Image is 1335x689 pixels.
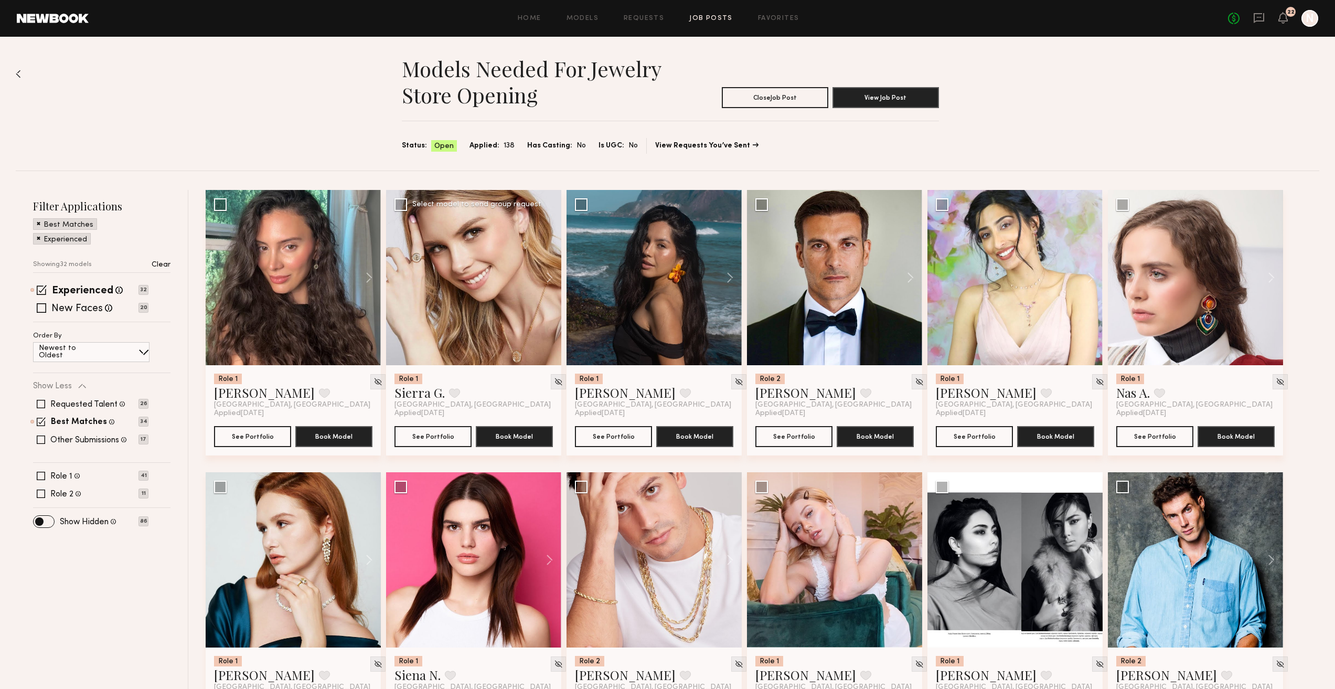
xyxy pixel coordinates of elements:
label: Role 1 [50,472,72,481]
button: View Job Post [832,87,939,108]
button: Book Model [1017,426,1094,447]
p: Newest to Oldest [39,345,101,359]
p: 41 [138,471,148,481]
a: N [1301,10,1318,27]
img: Unhide Model [554,660,563,669]
button: See Portfolio [394,426,472,447]
p: 32 [138,285,148,295]
button: Book Model [295,426,372,447]
span: No [628,140,638,152]
span: Open [434,141,454,152]
button: See Portfolio [755,426,832,447]
span: No [576,140,586,152]
button: Book Model [656,426,733,447]
img: Unhide Model [1276,660,1285,669]
img: Unhide Model [373,377,382,386]
p: 34 [138,417,148,427]
span: [GEOGRAPHIC_DATA], [GEOGRAPHIC_DATA] [936,401,1092,409]
a: [PERSON_NAME] [575,666,676,683]
img: Unhide Model [1276,377,1285,386]
a: Nas A. [1116,384,1150,401]
a: [PERSON_NAME] [755,384,856,401]
a: [PERSON_NAME] [755,666,856,683]
label: Other Submissions [50,436,119,444]
div: Applied [DATE] [755,409,914,418]
h1: Models needed for Jewelry store opening [402,56,670,108]
div: Role 1 [394,374,422,384]
a: Book Model [476,431,553,440]
img: Unhide Model [915,660,924,669]
button: CloseJob Post [722,87,828,108]
span: 138 [504,140,515,152]
p: 20 [138,303,148,313]
div: Role 1 [1116,374,1144,384]
span: [GEOGRAPHIC_DATA], [GEOGRAPHIC_DATA] [214,401,370,409]
img: Unhide Model [915,377,924,386]
a: Book Model [1017,431,1094,440]
div: Applied [DATE] [575,409,733,418]
a: Sierra G. [394,384,445,401]
p: Order By [33,333,62,340]
label: Role 2 [50,490,73,499]
img: Back to previous page [16,70,21,78]
div: Role 1 [936,656,964,666]
label: New Faces [51,304,103,314]
img: Unhide Model [734,660,743,669]
img: Unhide Model [554,377,563,386]
img: Unhide Model [1095,377,1104,386]
a: [PERSON_NAME] [936,666,1037,683]
div: Applied [DATE] [394,409,553,418]
button: See Portfolio [575,426,652,447]
a: Siena N. [394,666,441,683]
span: [GEOGRAPHIC_DATA], [GEOGRAPHIC_DATA] [755,401,912,409]
a: Book Model [1198,431,1275,440]
span: Is UGC: [599,140,624,152]
p: 86 [138,516,148,526]
div: Role 2 [755,374,785,384]
button: See Portfolio [936,426,1013,447]
a: Book Model [656,431,733,440]
span: [GEOGRAPHIC_DATA], [GEOGRAPHIC_DATA] [1116,401,1273,409]
a: Favorites [758,15,799,22]
p: 11 [138,489,148,499]
label: Requested Talent [50,400,118,409]
a: [PERSON_NAME] [214,384,315,401]
button: Book Model [837,426,914,447]
a: Book Model [295,431,372,440]
div: Role 1 [936,374,964,384]
span: Has Casting: [527,140,572,152]
span: [GEOGRAPHIC_DATA], [GEOGRAPHIC_DATA] [394,401,551,409]
a: Models [567,15,599,22]
a: Home [518,15,541,22]
span: Status: [402,140,427,152]
h2: Filter Applications [33,199,170,213]
a: Book Model [837,431,914,440]
label: Show Hidden [60,518,109,526]
div: Applied [DATE] [214,409,372,418]
p: 17 [138,434,148,444]
a: [PERSON_NAME] [214,666,315,683]
div: Role 1 [214,656,242,666]
div: Role 2 [1116,656,1146,666]
div: Select model to send group request [412,201,541,208]
span: Applied: [469,140,499,152]
div: Applied [DATE] [1116,409,1275,418]
button: See Portfolio [1116,426,1193,447]
a: See Portfolio [214,426,291,447]
div: Role 1 [755,656,783,666]
label: Best Matches [51,418,107,427]
p: Clear [152,261,170,269]
div: Role 1 [575,374,603,384]
p: 26 [138,399,148,409]
a: [PERSON_NAME] [1116,666,1217,683]
div: Applied [DATE] [936,409,1094,418]
span: [GEOGRAPHIC_DATA], [GEOGRAPHIC_DATA] [575,401,731,409]
a: Job Posts [689,15,733,22]
div: Role 1 [394,656,422,666]
p: Showing 32 models [33,261,92,268]
div: Role 2 [575,656,604,666]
